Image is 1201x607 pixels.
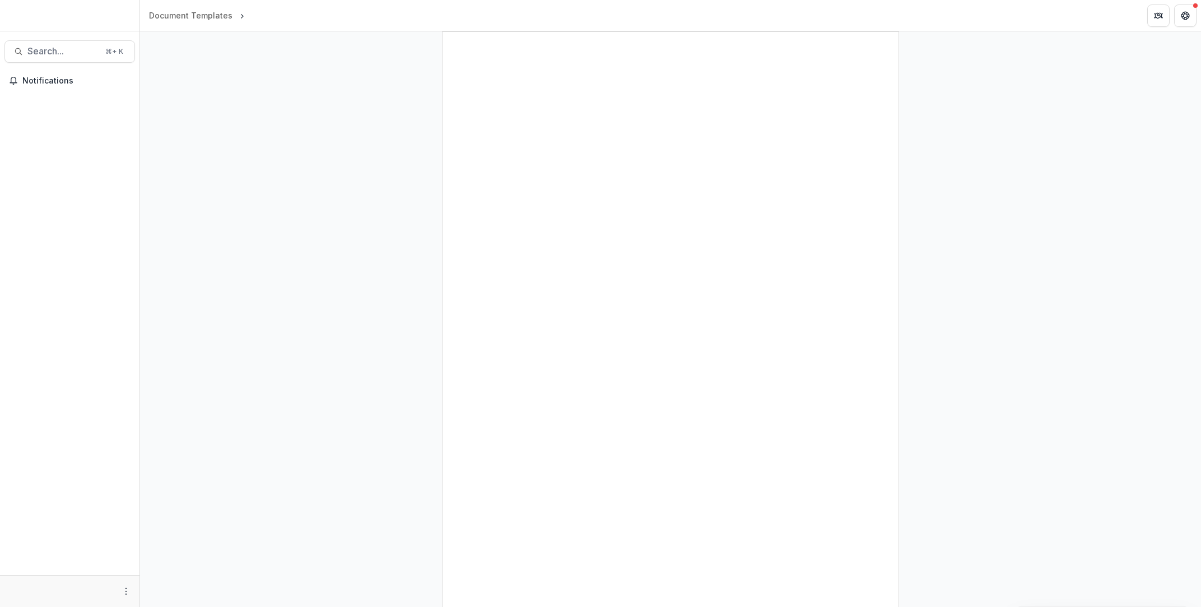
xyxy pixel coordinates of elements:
[4,40,135,63] button: Search...
[1147,4,1170,27] button: Partners
[119,585,133,598] button: More
[22,76,131,86] span: Notifications
[4,72,135,90] button: Notifications
[103,45,125,58] div: ⌘ + K
[149,10,232,21] div: Document Templates
[145,7,237,24] a: Document Templates
[145,7,295,24] nav: breadcrumb
[27,46,99,57] span: Search...
[1174,4,1197,27] button: Get Help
